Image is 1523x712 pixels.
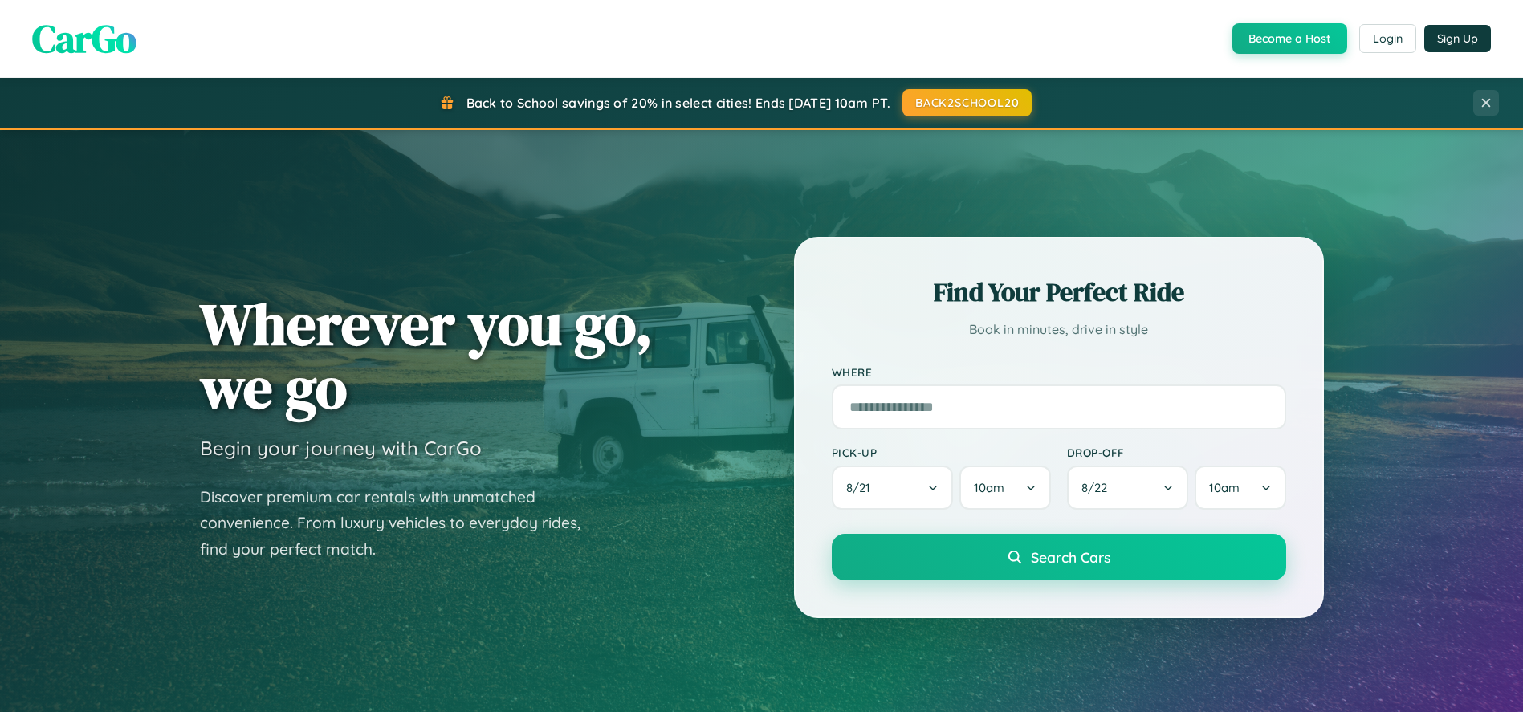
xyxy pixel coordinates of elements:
[200,292,653,419] h1: Wherever you go, we go
[846,480,878,495] span: 8 / 21
[1081,480,1115,495] span: 8 / 22
[466,95,890,111] span: Back to School savings of 20% in select cities! Ends [DATE] 10am PT.
[32,12,136,65] span: CarGo
[974,480,1004,495] span: 10am
[832,466,954,510] button: 8/21
[832,364,1286,378] label: Where
[832,446,1051,459] label: Pick-up
[832,534,1286,580] button: Search Cars
[832,275,1286,310] h2: Find Your Perfect Ride
[1209,480,1240,495] span: 10am
[1031,548,1110,566] span: Search Cars
[1232,23,1347,54] button: Become a Host
[1424,25,1491,52] button: Sign Up
[1067,446,1286,459] label: Drop-off
[1067,466,1189,510] button: 8/22
[200,436,482,460] h3: Begin your journey with CarGo
[902,89,1032,116] button: BACK2SCHOOL20
[1195,466,1285,510] button: 10am
[200,484,601,563] p: Discover premium car rentals with unmatched convenience. From luxury vehicles to everyday rides, ...
[832,318,1286,341] p: Book in minutes, drive in style
[959,466,1050,510] button: 10am
[1359,24,1416,53] button: Login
